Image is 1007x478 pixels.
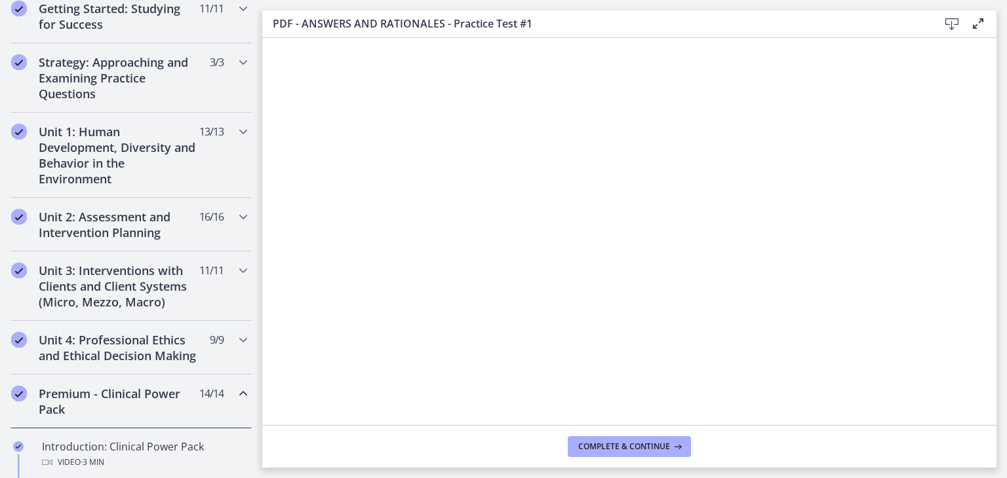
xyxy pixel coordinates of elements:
[11,54,27,70] i: Completed
[11,209,27,225] i: Completed
[11,332,27,348] i: Completed
[42,454,247,470] div: Video
[39,263,199,310] h2: Unit 3: Interventions with Clients and Client Systems (Micro, Mezzo, Macro)
[42,439,247,470] div: Introduction: Clinical Power Pack
[199,386,224,401] span: 14 / 14
[578,441,670,452] span: Complete & continue
[199,263,224,278] span: 11 / 11
[11,1,27,16] i: Completed
[210,54,224,70] span: 3 / 3
[13,441,24,452] i: Completed
[11,263,27,278] i: Completed
[199,1,224,16] span: 11 / 11
[39,54,199,101] h2: Strategy: Approaching and Examining Practice Questions
[210,332,224,348] span: 9 / 9
[568,436,691,457] button: Complete & continue
[39,209,199,240] h2: Unit 2: Assessment and Intervention Planning
[39,1,199,32] h2: Getting Started: Studying for Success
[273,16,918,31] h3: PDF - ANSWERS AND RATIONALES - Practice Test #1
[81,454,104,470] span: · 3 min
[39,124,199,187] h2: Unit 1: Human Development, Diversity and Behavior in the Environment
[39,332,199,363] h2: Unit 4: Professional Ethics and Ethical Decision Making
[199,209,224,225] span: 16 / 16
[11,386,27,401] i: Completed
[199,124,224,139] span: 13 / 13
[39,386,199,417] h2: Premium - Clinical Power Pack
[11,124,27,139] i: Completed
